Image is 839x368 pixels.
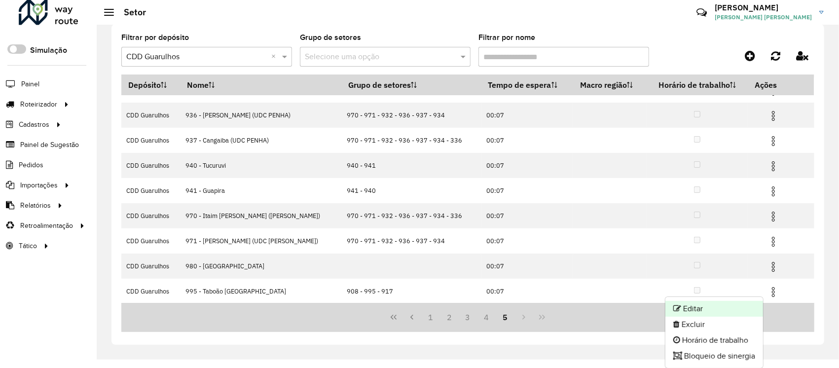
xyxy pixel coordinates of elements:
[481,254,573,279] td: 00:07
[341,103,481,128] td: 970 - 971 - 932 - 936 - 937 - 934
[19,160,43,170] span: Pedidos
[481,128,573,153] td: 00:07
[481,228,573,254] td: 00:07
[477,308,496,327] button: 4
[665,332,763,348] li: Horário de trabalho
[19,241,37,251] span: Tático
[181,153,342,178] td: 940 - Tucuruvi
[341,153,481,178] td: 940 - 941
[478,32,535,43] label: Filtrar por nome
[665,317,763,332] li: Excluir
[181,228,342,254] td: 971 - [PERSON_NAME] (UDC [PERSON_NAME])
[181,279,342,304] td: 995 - Taboão [GEOGRAPHIC_DATA]
[30,44,67,56] label: Simulação
[481,153,573,178] td: 00:07
[481,178,573,203] td: 00:07
[121,254,181,279] td: CDD Guarulhos
[573,74,647,96] th: Macro região
[748,75,807,96] th: Ações
[181,103,342,128] td: 936 - [PERSON_NAME] (UDC PENHA)
[403,308,422,327] button: Previous Page
[421,308,440,327] button: 1
[384,308,403,327] button: First Page
[121,103,181,128] td: CDD Guarulhos
[20,221,73,231] span: Retroalimentação
[459,308,477,327] button: 3
[341,203,481,228] td: 970 - 971 - 932 - 936 - 937 - 934 - 336
[121,279,181,304] td: CDD Guarulhos
[20,140,79,150] span: Painel de Sugestão
[181,254,342,279] td: 980 - [GEOGRAPHIC_DATA]
[121,203,181,228] td: CDD Guarulhos
[20,180,58,190] span: Importações
[715,13,812,22] span: [PERSON_NAME] [PERSON_NAME]
[121,178,181,203] td: CDD Guarulhos
[341,279,481,304] td: 908 - 995 - 917
[341,128,481,153] td: 970 - 971 - 932 - 936 - 937 - 934 - 336
[181,128,342,153] td: 937 - Cangaiba (UDC PENHA)
[496,308,514,327] button: 5
[481,279,573,304] td: 00:07
[20,200,51,211] span: Relatórios
[481,103,573,128] td: 00:07
[19,119,49,130] span: Cadastros
[121,228,181,254] td: CDD Guarulhos
[121,128,181,153] td: CDD Guarulhos
[665,301,763,317] li: Editar
[121,74,181,96] th: Depósito
[481,74,573,96] th: Tempo de espera
[665,348,763,364] li: Bloqueio de sinergia
[481,203,573,228] td: 00:07
[691,2,712,23] a: Contato Rápido
[21,79,39,89] span: Painel
[271,51,280,63] span: Clear all
[121,32,189,43] label: Filtrar por depósito
[647,74,748,96] th: Horário de trabalho
[121,153,181,178] td: CDD Guarulhos
[341,228,481,254] td: 970 - 971 - 932 - 936 - 937 - 934
[181,178,342,203] td: 941 - Guapira
[341,74,481,96] th: Grupo de setores
[341,178,481,203] td: 941 - 940
[20,99,57,110] span: Roteirizador
[181,203,342,228] td: 970 - Itaim [PERSON_NAME] ([PERSON_NAME])
[715,3,812,12] h3: [PERSON_NAME]
[181,74,342,96] th: Nome
[114,7,146,18] h2: Setor
[300,32,361,43] label: Grupo de setores
[440,308,459,327] button: 2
